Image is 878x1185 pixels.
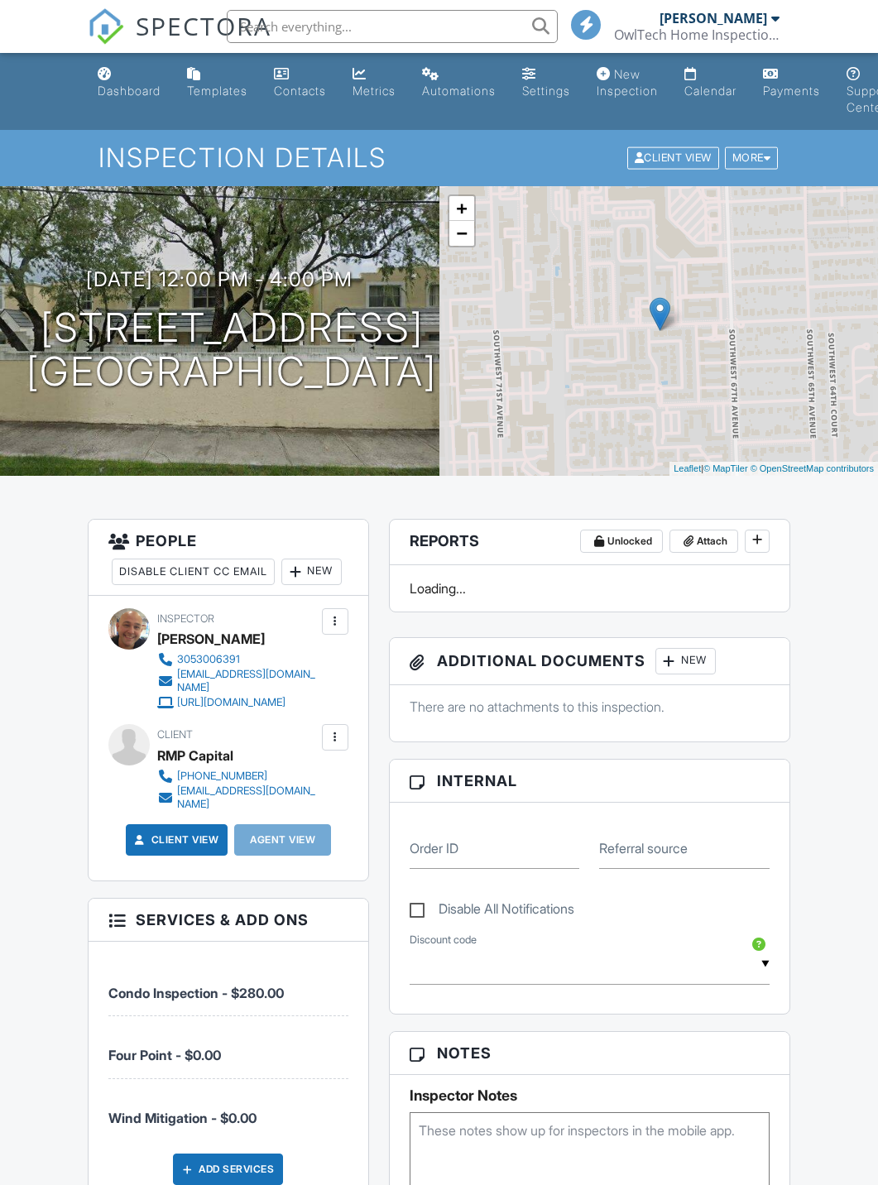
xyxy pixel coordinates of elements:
div: | [669,462,878,476]
div: RMP Capital [157,743,233,768]
div: Client View [627,147,719,170]
label: Discount code [410,933,477,948]
h5: Inspector Notes [410,1087,770,1104]
div: Metrics [353,84,396,98]
label: Referral source [599,839,688,857]
span: Client [157,728,193,741]
a: Templates [180,60,254,107]
h3: Services & Add ons [89,899,368,942]
label: Order ID [410,839,458,857]
div: Settings [522,84,570,98]
a: Zoom out [449,221,474,246]
div: [PERSON_NAME] [660,10,767,26]
a: [URL][DOMAIN_NAME] [157,694,318,711]
a: Client View [626,151,723,163]
a: Leaflet [674,463,701,473]
a: [PHONE_NUMBER] [157,768,318,784]
a: SPECTORA [88,22,271,57]
a: Contacts [267,60,333,107]
a: 3053006391 [157,651,318,668]
a: Payments [756,60,827,107]
div: Disable Client CC Email [112,559,275,585]
a: Metrics [346,60,402,107]
li: Service: Four Point [108,1016,348,1078]
li: Service: Wind Mitigation [108,1079,348,1140]
div: [PHONE_NUMBER] [177,770,267,783]
a: [EMAIL_ADDRESS][DOMAIN_NAME] [157,784,318,811]
div: Payments [763,84,820,98]
div: New [281,559,342,585]
div: [EMAIL_ADDRESS][DOMAIN_NAME] [177,668,318,694]
a: © OpenStreetMap contributors [751,463,874,473]
div: [URL][DOMAIN_NAME] [177,696,285,709]
div: Calendar [684,84,736,98]
div: 3053006391 [177,653,240,666]
h3: Notes [390,1032,789,1075]
div: Add Services [173,1154,283,1185]
span: Condo Inspection - $280.00 [108,985,284,1001]
img: The Best Home Inspection Software - Spectora [88,8,124,45]
a: Automations (Basic) [415,60,502,107]
a: Settings [516,60,577,107]
div: New [655,648,716,674]
div: More [725,147,779,170]
a: Zoom in [449,196,474,221]
div: OwlTech Home Inspections, Inc. [614,26,780,43]
h3: Internal [390,760,789,803]
span: Wind Mitigation - $0.00 [108,1110,257,1126]
span: SPECTORA [136,8,271,43]
li: Service: Condo Inspection [108,954,348,1016]
div: [PERSON_NAME] [157,626,265,651]
a: © MapTiler [703,463,748,473]
a: Dashboard [91,60,167,107]
h3: People [89,520,368,596]
a: Client View [132,832,219,848]
div: [EMAIL_ADDRESS][DOMAIN_NAME] [177,784,318,811]
p: There are no attachments to this inspection. [410,698,770,716]
a: New Inspection [590,60,664,107]
h3: [DATE] 12:00 pm - 4:00 pm [86,268,353,290]
div: Automations [422,84,496,98]
span: Inspector [157,612,214,625]
div: Contacts [274,84,326,98]
h1: Inspection Details [98,143,780,172]
input: Search everything... [227,10,558,43]
a: Calendar [678,60,743,107]
h3: Additional Documents [390,638,789,685]
div: Templates [187,84,247,98]
div: New Inspection [597,67,658,98]
a: [EMAIL_ADDRESS][DOMAIN_NAME] [157,668,318,694]
span: Four Point - $0.00 [108,1047,221,1063]
h1: [STREET_ADDRESS] [GEOGRAPHIC_DATA] [26,306,437,394]
label: Disable All Notifications [410,901,574,922]
div: Dashboard [98,84,161,98]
